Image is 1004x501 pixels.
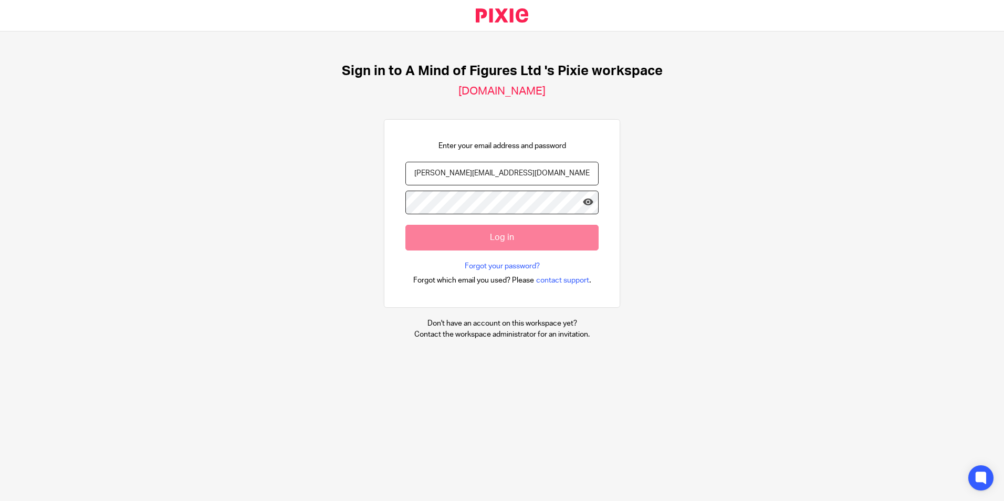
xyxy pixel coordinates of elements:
div: . [413,274,591,286]
span: Forgot which email you used? Please [413,275,534,286]
h2: [DOMAIN_NAME] [458,85,546,98]
span: contact support [536,275,589,286]
input: name@example.com [405,162,599,185]
h1: Sign in to A Mind of Figures Ltd 's Pixie workspace [342,63,663,79]
input: Log in [405,225,599,250]
p: Don't have an account on this workspace yet? [414,318,590,329]
p: Contact the workspace administrator for an invitation. [414,329,590,340]
p: Enter your email address and password [438,141,566,151]
a: Forgot your password? [465,261,540,272]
